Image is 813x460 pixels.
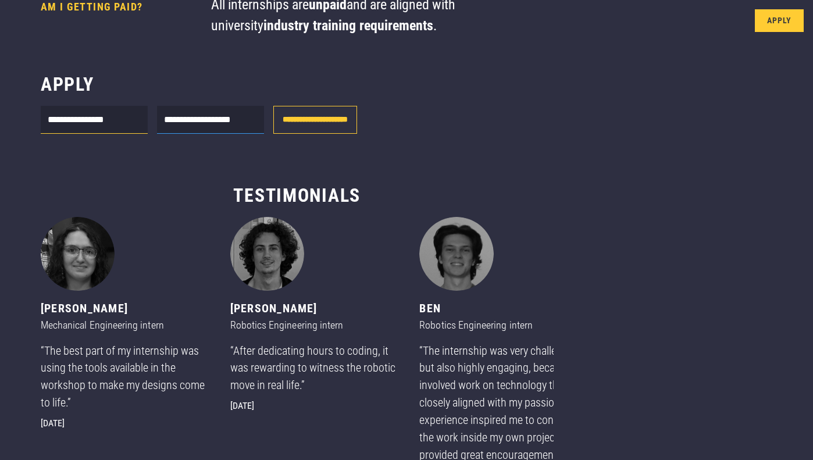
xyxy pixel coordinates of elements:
[230,343,401,394] div: “After dedicating hours to coding, it was rewarding to witness the robotic move in real life.”
[41,217,115,291] img: Tina - Mechanical Engineering intern
[419,318,590,333] div: Robotics Engineering intern
[41,318,212,333] div: Mechanical Engineering intern
[41,1,202,31] h4: AM I GETTING PAID?
[263,17,433,34] strong: industry training requirements
[41,416,212,430] div: [DATE]
[41,343,212,412] div: “The best part of my internship was using the tools available in the workshop to make my designs ...
[755,9,804,32] a: Apply
[41,217,212,430] div: 1 of 5
[230,318,401,333] div: Robotics Engineering intern
[41,73,94,97] h3: Apply
[419,300,590,318] div: Ben
[230,217,304,291] img: Jack - Robotics Engineering intern
[419,217,493,291] img: Ben - Robotics Engineering intern
[230,399,401,413] div: [DATE]
[41,300,212,318] div: [PERSON_NAME]
[41,106,357,138] form: Internship form
[41,184,554,208] h3: Testimonials
[230,300,401,318] div: [PERSON_NAME]
[230,217,401,413] div: 2 of 5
